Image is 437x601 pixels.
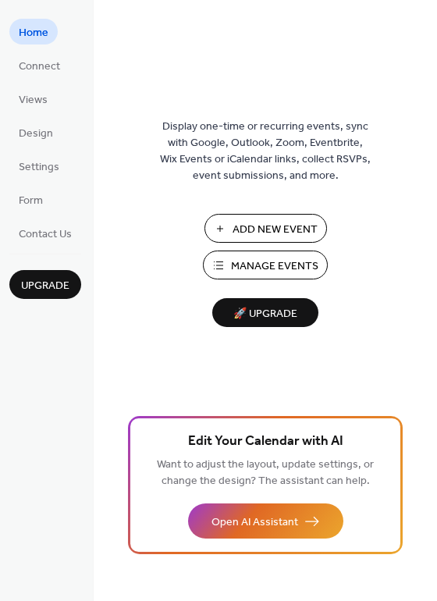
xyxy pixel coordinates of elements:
[19,126,53,142] span: Design
[21,278,69,294] span: Upgrade
[233,222,318,238] span: Add New Event
[222,304,309,325] span: 🚀 Upgrade
[188,431,343,453] span: Edit Your Calendar with AI
[160,119,371,184] span: Display one-time or recurring events, sync with Google, Outlook, Zoom, Eventbrite, Wix Events or ...
[9,52,69,78] a: Connect
[19,193,43,209] span: Form
[211,514,298,531] span: Open AI Assistant
[19,159,59,176] span: Settings
[9,187,52,212] a: Form
[9,119,62,145] a: Design
[212,298,318,327] button: 🚀 Upgrade
[19,92,48,108] span: Views
[204,214,327,243] button: Add New Event
[188,503,343,539] button: Open AI Assistant
[203,251,328,279] button: Manage Events
[9,19,58,44] a: Home
[231,258,318,275] span: Manage Events
[19,25,48,41] span: Home
[9,153,69,179] a: Settings
[9,220,81,246] a: Contact Us
[19,59,60,75] span: Connect
[19,226,72,243] span: Contact Us
[9,270,81,299] button: Upgrade
[9,86,57,112] a: Views
[157,454,374,492] span: Want to adjust the layout, update settings, or change the design? The assistant can help.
